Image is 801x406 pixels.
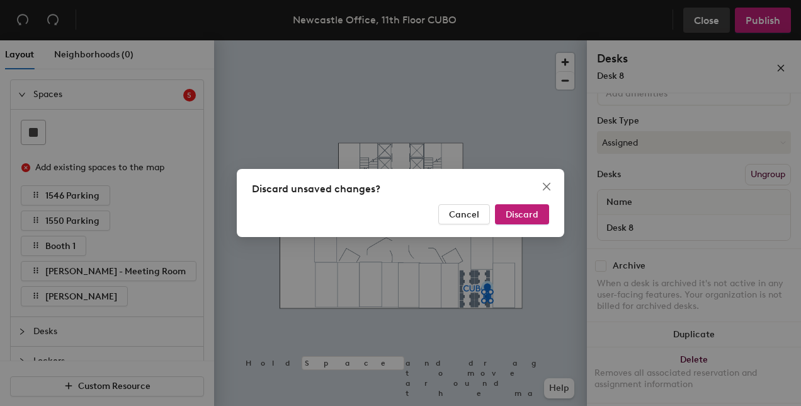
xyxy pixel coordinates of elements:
div: Discard unsaved changes? [252,182,549,197]
span: Discard [506,209,538,220]
span: Close [537,182,557,192]
button: Discard [495,204,549,224]
button: Close [537,177,557,197]
span: close [542,182,552,192]
span: Cancel [449,209,479,220]
button: Cancel [438,204,490,224]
